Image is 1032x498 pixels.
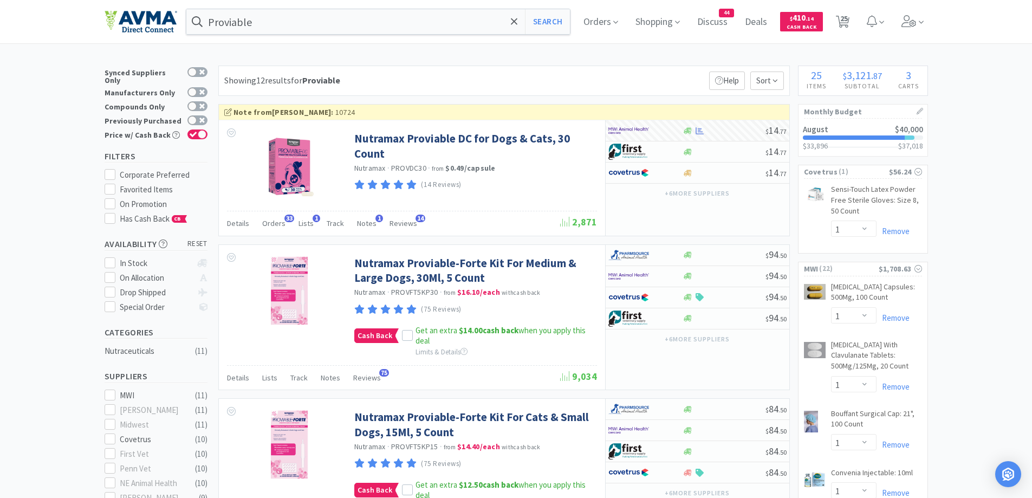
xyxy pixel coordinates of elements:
[440,287,442,297] span: ·
[765,445,787,457] span: 84
[804,469,826,490] img: 89e68893582645e79d9b68b1eb386826_169093.png
[804,186,826,203] img: 46b7b74e6cd84ade81e6ffea5ef51a24_196961.png
[416,325,586,346] span: Get an extra when you apply this deal
[120,462,187,475] div: Penn Vet
[195,389,207,402] div: ( 11 )
[608,311,649,327] img: 67d67680309e4a0bb49a5ff0391dcc42_6.png
[120,214,187,224] span: Has Cash Back
[778,127,787,135] span: . 77
[765,294,769,302] span: $
[391,442,438,451] span: PROVFT5KP15
[834,81,890,91] h4: Subtotal
[790,15,793,22] span: $
[787,24,816,31] span: Cash Back
[906,68,911,82] span: 3
[459,480,483,490] span: $12.50
[818,263,878,274] span: ( 22 )
[120,448,187,461] div: First Vet
[186,9,570,34] input: Search by item, sku, manufacturer, ingredient, size...
[391,287,438,297] span: PROVFT5KP30
[804,263,819,275] span: MWI
[387,163,390,173] span: ·
[873,70,882,81] span: 87
[120,257,192,270] div: In Stock
[608,464,649,481] img: 77fca1acd8b6420a9015268ca798ef17_1.png
[120,169,207,182] div: Corporate Preferred
[254,131,324,202] img: da5324266f1545f6bfbbcda62b8abcec_539740.jpg
[608,401,649,417] img: 7915dbd3f8974342a4dc3feb8efc1740_58.png
[778,448,787,456] span: . 50
[877,313,910,323] a: Remove
[254,410,324,480] img: b4b3a80d93fd45db91adc1f0f61147a3_405672.png
[105,115,182,125] div: Previously Purchased
[416,347,468,357] span: Limits & Details
[778,273,787,281] span: . 50
[440,442,442,451] span: ·
[105,238,207,250] h5: Availability
[719,9,734,17] span: 44
[877,488,910,498] a: Remove
[391,163,426,173] span: PROVDC30
[765,269,787,282] span: 94
[354,256,594,286] a: Nutramax Proviable-Forte Kit For Medium & Large Dogs, 30Ml, 5 Count
[105,345,192,358] div: Nutraceuticals
[804,105,922,119] h1: Monthly Budget
[354,163,386,173] a: Nutramax
[432,165,444,172] span: from
[765,248,787,261] span: 94
[608,289,649,306] img: 77fca1acd8b6420a9015268ca798ef17_1.png
[120,183,207,196] div: Favorited Items
[778,427,787,435] span: . 50
[375,215,383,222] span: 1
[105,130,182,139] div: Price w/ Cash Back
[195,345,207,358] div: ( 11 )
[803,125,828,133] h2: August
[780,7,823,36] a: $410.14Cash Back
[357,218,377,228] span: Notes
[799,81,835,91] h4: Items
[421,304,462,315] p: (75 Reviews)
[898,142,923,150] h3: $
[765,469,769,477] span: $
[765,127,769,135] span: $
[459,325,518,335] strong: cash back
[765,312,787,324] span: 94
[804,284,826,300] img: e1b25419a18344d2a13df97093d3f765_197519.png
[224,74,340,88] div: Showing 12 results
[227,373,249,383] span: Details
[799,119,927,156] a: August$40,000$33,896$37,018
[608,247,649,263] img: 7915dbd3f8974342a4dc3feb8efc1740_58.png
[105,87,182,96] div: Manufacturers Only
[502,289,540,296] span: with cash back
[995,461,1021,487] div: Open Intercom Messenger
[195,404,207,417] div: ( 11 )
[195,418,207,431] div: ( 11 )
[254,256,324,326] img: f9229c88d5e547788f031a356f07c096_405673.png
[298,218,314,228] span: Lists
[120,301,192,314] div: Special Order
[838,166,889,177] span: ( 1 )
[608,165,649,181] img: 77fca1acd8b6420a9015268ca798ef17_1.png
[804,166,838,178] span: Covetrus
[387,442,390,451] span: ·
[120,286,192,299] div: Drop Shipped
[459,325,483,335] span: $14.00
[327,218,344,228] span: Track
[421,179,462,191] p: (14 Reviews)
[831,340,922,376] a: [MEDICAL_DATA] With Clavulanate Tablets: 500Mg/125Mg, 20 Count
[804,342,826,358] img: e9b7110fcbd7401fab23100e9389212c_227238.png
[195,462,207,475] div: ( 10 )
[353,373,381,383] span: Reviews
[355,483,395,497] span: Cash Back
[444,289,456,296] span: from
[709,72,745,90] p: Help
[765,148,769,157] span: $
[120,389,187,402] div: MWI
[105,370,207,383] h5: Suppliers
[560,216,597,228] span: 2,871
[354,287,386,297] a: Nutramax
[233,107,334,117] strong: Note from [PERSON_NAME] :
[105,10,177,33] img: e4e33dab9f054f5782a47901c742baa9_102.png
[291,75,340,86] span: for
[354,131,594,161] a: Nutramax Proviable DC for Dogs & Cats, 30 Count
